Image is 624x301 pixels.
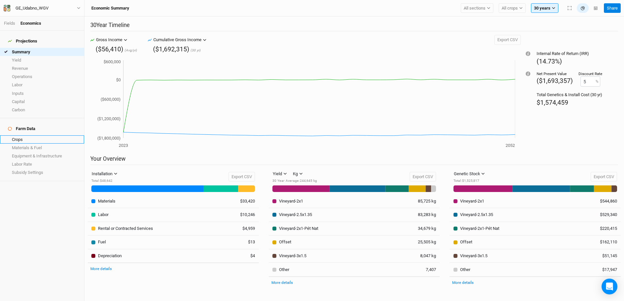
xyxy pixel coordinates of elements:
[97,116,121,121] tspan: ($1,200,000)
[98,226,153,232] div: Rental or Contracted Services
[406,249,440,263] td: 8,047 kg
[116,77,121,82] tspan: $0
[271,280,293,285] a: More details
[460,212,493,218] div: Vineyard-2.5x1.35
[89,169,120,179] button: Installation
[531,3,558,13] button: 30 years
[293,171,298,177] div: Kg
[97,136,121,141] tspan: ($1,800,000)
[279,226,318,232] div: Vineyard-2x1-Pét Nat
[580,76,600,87] input: 0
[98,239,106,245] div: Fuel
[464,5,485,12] span: All sections
[525,51,531,57] div: Tooltip anchor
[460,198,484,204] div: Vineyard-2x1
[90,266,112,271] a: More details
[98,253,122,259] div: Depreciation
[91,178,120,183] div: Total : $48,642
[586,235,621,249] td: $162,110
[273,171,282,177] div: Yield
[578,71,602,76] div: Discount Rate
[225,195,259,208] td: $33,420
[225,208,259,222] td: $10,246
[119,143,128,148] tspan: 2023
[454,171,480,177] div: Genetic Stock
[460,226,499,232] div: Vineyard-2x1-Pét Nat
[586,195,621,208] td: $544,860
[98,198,115,204] div: Materials
[506,143,515,148] tspan: 2052
[537,58,562,65] span: (14.73%)
[602,279,617,294] div: Open Intercom Messenger
[229,172,255,182] button: Export CSV
[153,37,202,43] div: Cumulative Gross Income
[499,3,526,13] button: All crops
[406,208,440,222] td: 83,283 kg
[3,5,81,12] button: GE_Udabno_WGV
[537,92,602,98] div: Total Genetics & Install Cost (30 yr)
[225,222,259,235] td: $4,959
[191,48,201,53] span: (30 yr)
[596,79,598,84] label: %
[460,267,470,273] div: Other
[153,45,189,54] div: ($1,692,315)
[92,171,112,177] div: Installation
[452,280,474,285] a: More details
[8,39,37,44] div: Projections
[96,45,123,54] div: ($56,410)
[406,195,440,208] td: 85,725 kg
[98,212,109,218] div: Labor
[225,235,259,249] td: $13
[279,253,306,259] div: Vineyard-3x1.5
[406,263,440,277] td: 7,407
[8,126,35,131] div: Farm Data
[279,239,291,245] div: Offset
[502,5,518,12] span: All crops
[225,249,259,263] td: $4
[494,35,521,45] button: Export CSV
[125,48,137,53] span: (Avg/yr)
[586,263,621,277] td: $17,947
[460,253,487,259] div: Vineyard-3x1.5
[537,51,602,57] div: Internal Rate of Return (IRR)
[537,71,573,76] div: Net Present Value
[279,212,312,218] div: Vineyard-2.5x1.35
[270,169,290,179] button: Yield
[453,178,488,183] div: Total : $1,525,817
[90,155,618,165] h2: Your Overview
[20,20,41,26] div: Economics
[586,222,621,235] td: $220,415
[461,3,493,13] button: All sections
[460,239,472,245] div: Offset
[406,235,440,249] td: 25,505 kg
[104,59,121,64] tspan: $600,000
[279,267,289,273] div: Other
[16,5,48,12] div: GE_Udabno_WGV
[406,222,440,235] td: 34,679 kg
[94,35,129,45] button: Gross Income
[272,178,317,183] div: 30 Year Average : 244,645 kg
[537,77,573,85] span: ($1,693,357)
[96,37,122,43] div: Gross Income
[410,172,436,182] button: Export CSV
[525,71,531,77] div: Tooltip anchor
[591,172,617,182] button: Export CSV
[586,249,621,263] td: $51,145
[604,3,621,13] button: Share
[279,198,303,204] div: Vineyard-2x1
[537,99,568,106] span: $1,574,459
[91,6,129,11] h3: Economic Summary
[586,208,621,222] td: $529,340
[90,22,618,31] h2: 30 Year Timeline
[101,97,121,102] tspan: ($600,000)
[451,169,488,179] button: Genetic Stock
[152,35,208,45] button: Cumulative Gross Income
[4,21,15,26] a: Fields
[290,169,306,179] button: Kg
